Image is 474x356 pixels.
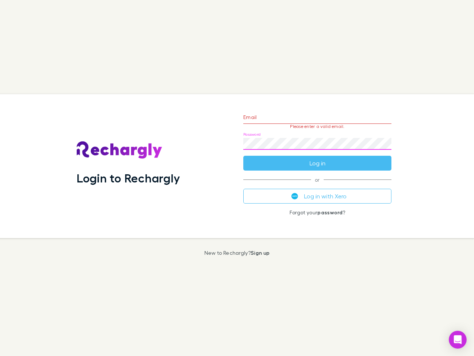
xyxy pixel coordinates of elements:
[251,250,270,256] a: Sign up
[77,171,180,185] h1: Login to Rechargly
[243,124,391,129] p: Please enter a valid email.
[243,156,391,171] button: Log in
[449,331,467,349] div: Open Intercom Messenger
[204,250,270,256] p: New to Rechargly?
[77,141,163,159] img: Rechargly's Logo
[243,132,261,137] label: Password
[243,179,391,180] span: or
[243,210,391,215] p: Forgot your ?
[317,209,343,215] a: password
[291,193,298,200] img: Xero's logo
[243,189,391,204] button: Log in with Xero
